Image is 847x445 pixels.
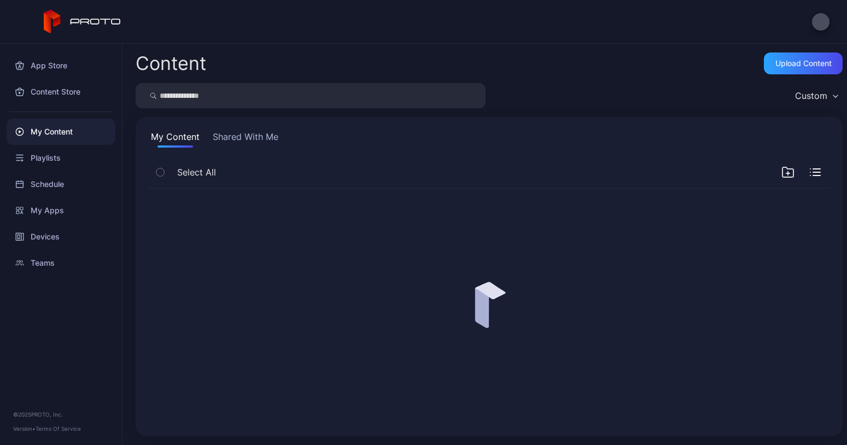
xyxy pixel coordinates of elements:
button: Upload Content [764,52,843,74]
button: My Content [149,130,202,148]
a: App Store [7,52,115,79]
a: My Apps [7,197,115,224]
a: Devices [7,224,115,250]
span: Select All [177,166,216,179]
a: Teams [7,250,115,276]
button: Shared With Me [211,130,281,148]
button: Custom [790,83,843,108]
a: My Content [7,119,115,145]
a: Content Store [7,79,115,105]
div: Custom [795,90,827,101]
div: Upload Content [775,59,832,68]
div: Content [136,54,206,73]
a: Playlists [7,145,115,171]
a: Terms Of Service [36,425,81,432]
a: Schedule [7,171,115,197]
span: Version • [13,425,36,432]
div: © 2025 PROTO, Inc. [13,410,109,419]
